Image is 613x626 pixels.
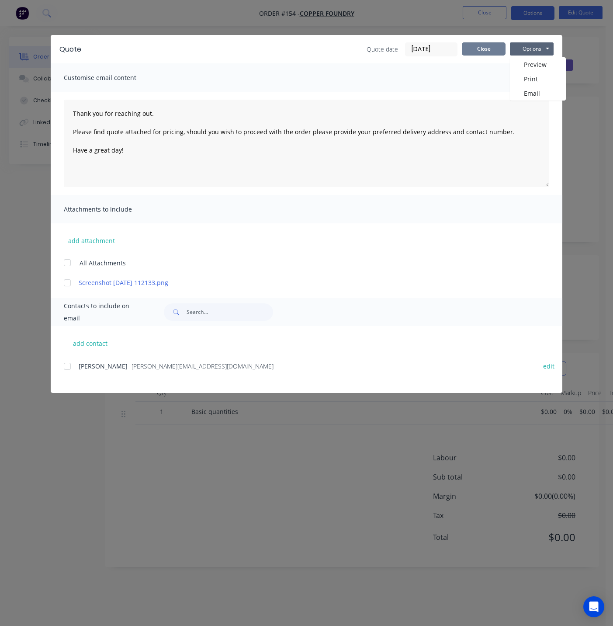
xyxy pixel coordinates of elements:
[79,362,128,370] span: [PERSON_NAME]
[510,86,566,101] button: Email
[187,303,273,321] input: Search...
[64,203,160,216] span: Attachments to include
[538,360,560,372] button: edit
[583,596,604,617] div: Open Intercom Messenger
[64,234,119,247] button: add attachment
[64,300,142,324] span: Contacts to include on email
[510,42,554,56] button: Options
[510,72,566,86] button: Print
[80,258,126,268] span: All Attachments
[59,44,81,55] div: Quote
[462,42,506,56] button: Close
[510,57,566,72] button: Preview
[367,45,398,54] span: Quote date
[64,100,549,187] textarea: Thank you for reaching out. Please find quote attached for pricing, should you wish to proceed wi...
[128,362,274,370] span: - [PERSON_NAME][EMAIL_ADDRESS][DOMAIN_NAME]
[64,337,116,350] button: add contact
[64,72,160,84] span: Customise email content
[79,278,527,287] a: Screenshot [DATE] 112133.png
